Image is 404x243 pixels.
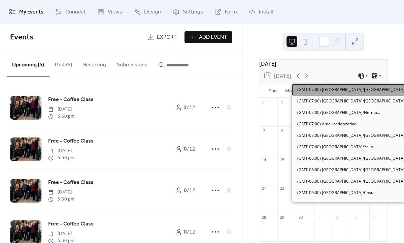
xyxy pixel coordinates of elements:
[261,128,266,133] div: 7
[281,84,298,98] div: Mon
[93,3,127,21] a: Views
[265,84,281,98] div: Sun
[297,110,380,116] span: (GMT-07:00) [GEOGRAPHIC_DATA]/Hermo...
[48,106,75,113] span: [DATE]
[279,100,284,105] div: 1
[261,100,266,105] div: 31
[261,215,266,220] div: 28
[129,3,166,21] a: Design
[168,3,208,21] a: Settings
[183,8,203,16] span: Settings
[184,144,187,154] b: 0
[168,101,202,114] a: 2/12
[297,121,357,127] span: (GMT-07:00) America/Mazatlan
[335,215,340,220] div: 2
[261,157,266,162] div: 14
[244,3,278,21] a: Install
[316,215,321,220] div: 1
[168,184,202,196] a: 0/12
[65,8,86,16] span: Connect
[259,8,273,16] span: Install
[279,128,284,133] div: 8
[48,189,75,196] span: [DATE]
[279,186,284,191] div: 22
[297,144,376,150] span: (GMT-07:00) [GEOGRAPHIC_DATA]/Yello...
[142,31,182,43] a: Export
[371,215,376,220] div: 4
[298,215,303,220] div: 30
[297,201,352,207] span: (GMT-06:00) America/El_Sa...
[48,196,75,203] span: 5:30 pm
[48,113,75,120] span: 5:30 pm
[261,186,266,191] div: 21
[4,3,48,21] a: My Events
[49,51,78,76] button: Past (8)
[184,31,232,43] button: Add Event
[48,95,94,104] a: Free - Coffee Class
[78,51,111,76] button: Recurring
[157,33,177,41] span: Export
[10,30,33,45] span: Events
[184,185,187,196] b: 0
[210,3,242,21] a: Form
[48,147,75,154] span: [DATE]
[199,33,227,41] span: Add Event
[48,137,94,146] a: Free - Coffee Class
[353,215,358,220] div: 3
[297,190,378,196] span: (GMT-06:00) [GEOGRAPHIC_DATA]/Costa...
[108,8,122,16] span: Views
[48,230,75,237] span: [DATE]
[184,227,187,237] b: 0
[259,60,388,68] div: [DATE]
[168,143,202,155] a: 0/12
[225,8,237,16] span: Form
[50,3,91,21] a: Connect
[184,102,187,113] b: 2
[111,51,153,76] button: Submissions
[168,226,202,238] a: 0/12
[48,154,75,161] span: 5:30 pm
[48,220,94,229] a: Free - Coffee Class
[279,215,284,220] div: 29
[184,104,195,112] span: / 12
[184,228,195,236] span: / 12
[184,145,195,153] span: / 12
[7,51,49,77] button: Upcoming (5)
[19,8,43,16] span: My Events
[48,96,94,104] span: Free - Coffee Class
[48,178,94,187] a: Free - Coffee Class
[184,187,195,195] span: / 12
[144,8,161,16] span: Design
[279,157,284,162] div: 15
